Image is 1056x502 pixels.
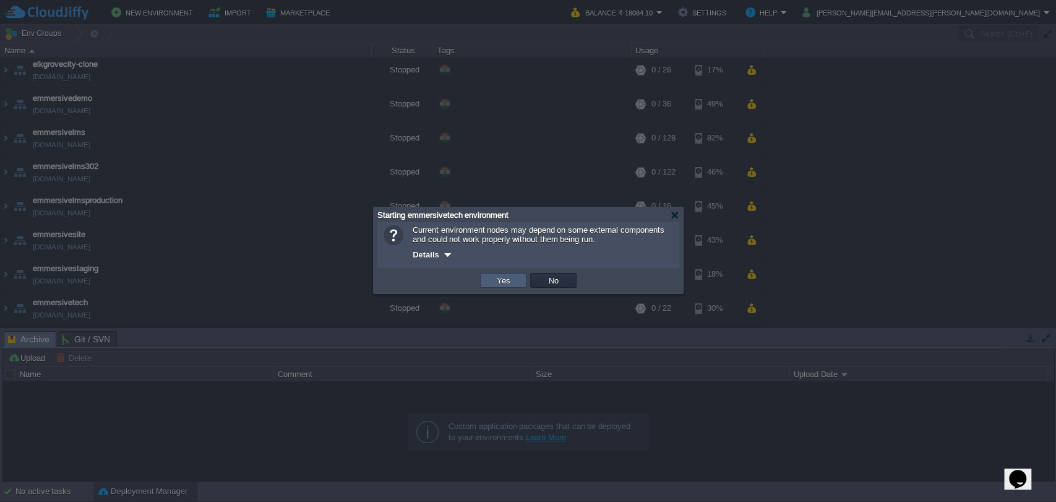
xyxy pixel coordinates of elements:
[545,275,562,286] button: No
[413,225,664,244] span: Current environment nodes may depend on some external components and could not work properly with...
[377,210,509,220] span: Starting emmersivetech environment
[413,250,439,259] span: Details
[493,275,514,286] button: Yes
[1004,452,1044,490] iframe: chat widget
